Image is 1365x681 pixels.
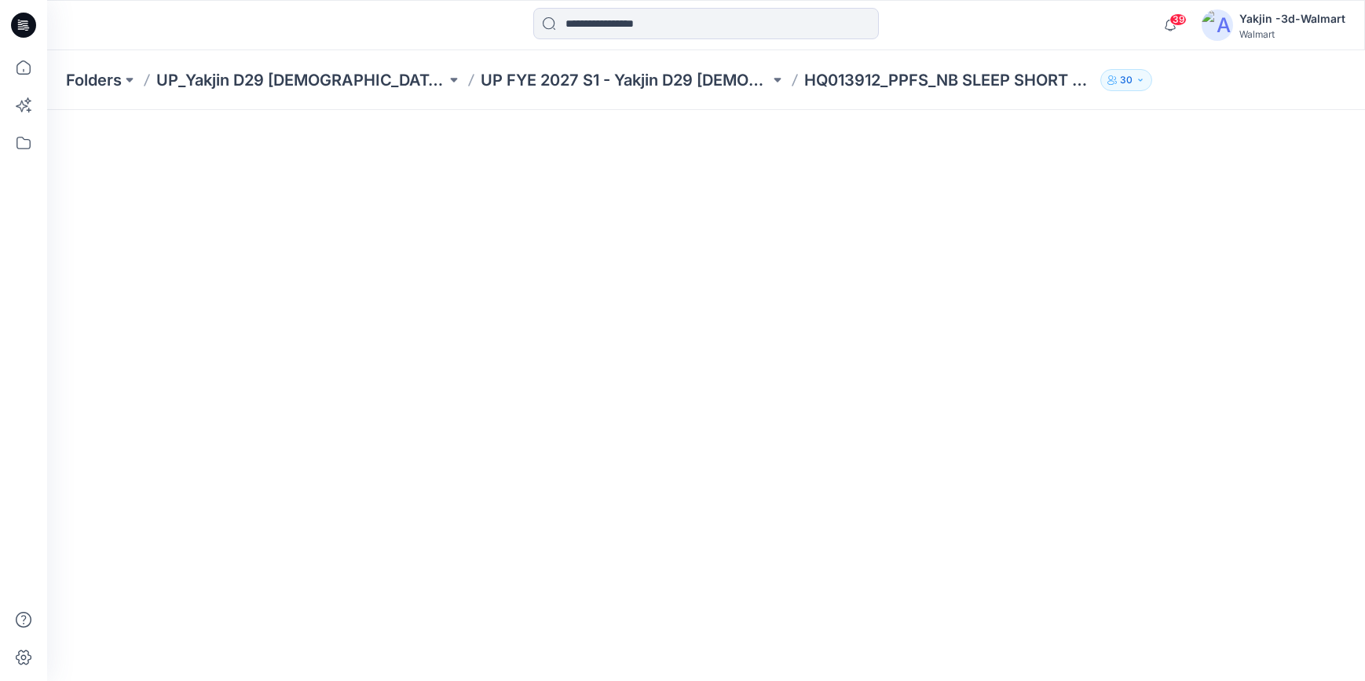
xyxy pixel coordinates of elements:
a: Folders [66,69,122,91]
a: UP_Yakjin D29 [DEMOGRAPHIC_DATA] Sleep [156,69,446,91]
button: 30 [1100,69,1152,91]
a: UP FYE 2027 S1 - Yakjin D29 [DEMOGRAPHIC_DATA] Sleepwear [481,69,770,91]
div: Walmart [1239,28,1345,40]
img: avatar [1202,9,1233,41]
p: HQ013912_PPFS_NB SLEEP SHORT PLUS [804,69,1094,91]
span: 39 [1169,13,1187,26]
iframe: edit-style [47,110,1365,681]
p: 30 [1120,71,1133,89]
div: Yakjin -3d-Walmart [1239,9,1345,28]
